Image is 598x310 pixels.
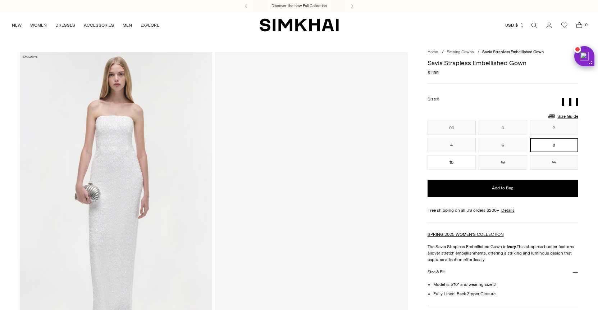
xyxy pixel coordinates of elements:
h1: Savia Strapless Embellished Gown [428,60,579,66]
h3: Size & Fit [428,270,445,274]
a: Home [428,50,438,54]
strong: Ivory. [507,244,517,249]
a: Go to the account page [542,18,556,32]
a: ACCESSORIES [84,17,114,33]
div: / [478,49,479,55]
div: Free shipping on all US orders $200+ [428,207,579,214]
li: Model is 5'10" and wearing size 2 [433,281,579,288]
a: NEW [12,17,22,33]
a: Size Guide [547,112,578,121]
a: Details [501,207,515,214]
button: 2 [530,121,579,135]
span: 0 [583,22,589,28]
a: Evening Gowns [447,50,474,54]
button: 8 [530,138,579,152]
button: 10 [428,155,476,170]
span: $1,195 [428,69,439,76]
a: Wishlist [557,18,571,32]
button: 00 [428,121,476,135]
button: 14 [530,155,579,170]
button: 12 [479,155,527,170]
a: EXPLORE [141,17,159,33]
button: Size & Fit [428,263,579,281]
a: Open search modal [527,18,541,32]
a: SPRING 2025 WOMEN'S COLLECTION [428,232,504,237]
div: / [442,49,444,55]
label: Size: [428,96,439,103]
nav: breadcrumbs [428,49,579,55]
button: USD $ [505,17,524,33]
span: Savia Strapless Embellished Gown [482,50,544,54]
a: DRESSES [55,17,75,33]
a: MEN [123,17,132,33]
a: Open cart modal [572,18,586,32]
button: 6 [479,138,527,152]
span: Add to Bag [492,185,513,191]
a: WOMEN [30,17,47,33]
button: 4 [428,138,476,152]
a: SIMKHAI [260,18,339,32]
p: The Savia Strapless Embellished Gown in This strapless bustier features allover stretch embellish... [428,243,579,263]
span: 8 [437,97,439,102]
button: 0 [479,121,527,135]
li: Fully Lined, Back Zipper Closure [433,291,579,297]
a: Discover the new Fall Collection [271,3,327,9]
button: Add to Bag [428,180,579,197]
